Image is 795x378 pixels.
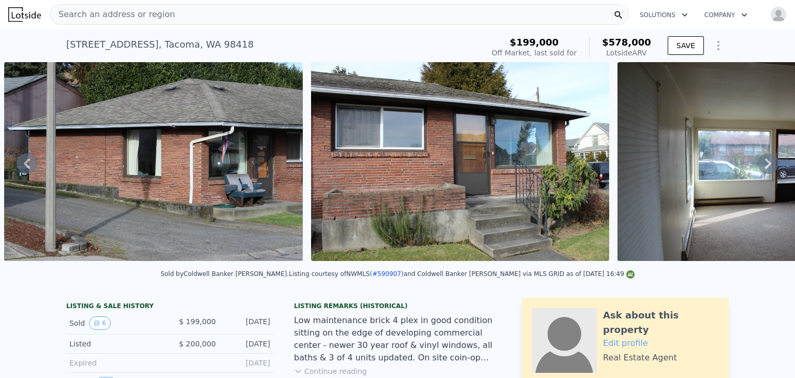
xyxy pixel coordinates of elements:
div: Real Estate Agent [603,352,677,364]
div: Ask about this property [603,308,718,337]
div: Listing courtesy of NWMLS and Coldwell Banker [PERSON_NAME] via MLS GRID as of [DATE] 16:49 [289,270,635,278]
span: $199,000 [510,37,559,48]
button: Company [696,6,756,24]
div: Listing Remarks (Historical) [294,302,501,310]
div: [DATE] [224,316,270,330]
div: LISTING & SALE HISTORY [66,302,273,312]
div: [DATE] [224,339,270,349]
span: $ 200,000 [179,340,216,348]
button: Continue reading [294,366,367,376]
img: Sale: 125953389 Parcel: 100601888 [4,62,303,261]
div: Expired [69,358,161,368]
div: Listed [69,339,161,349]
div: [DATE] [224,358,270,368]
img: NWMLS Logo [626,270,635,279]
span: $ 199,000 [179,317,216,326]
span: Search an address or region [50,8,175,21]
div: Off Market, last sold for [492,48,577,58]
img: Lotside [8,7,41,22]
div: [STREET_ADDRESS] , Tacoma , WA 98418 [66,37,254,52]
img: avatar [770,6,787,23]
div: Sold by Coldwell Banker [PERSON_NAME] . [160,270,289,278]
div: Sold [69,316,161,330]
span: $578,000 [602,37,651,48]
button: Solutions [631,6,696,24]
button: SAVE [668,36,704,55]
img: Sale: 125953389 Parcel: 100601888 [311,62,610,261]
div: Lotside ARV [602,48,651,58]
a: Edit profile [603,338,648,348]
a: (#590907) [370,270,403,278]
div: Low maintenance brick 4 plex in good condition sitting on the edge of developing commercial cente... [294,314,501,364]
button: View historical data [89,316,111,330]
button: Show Options [708,35,729,56]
